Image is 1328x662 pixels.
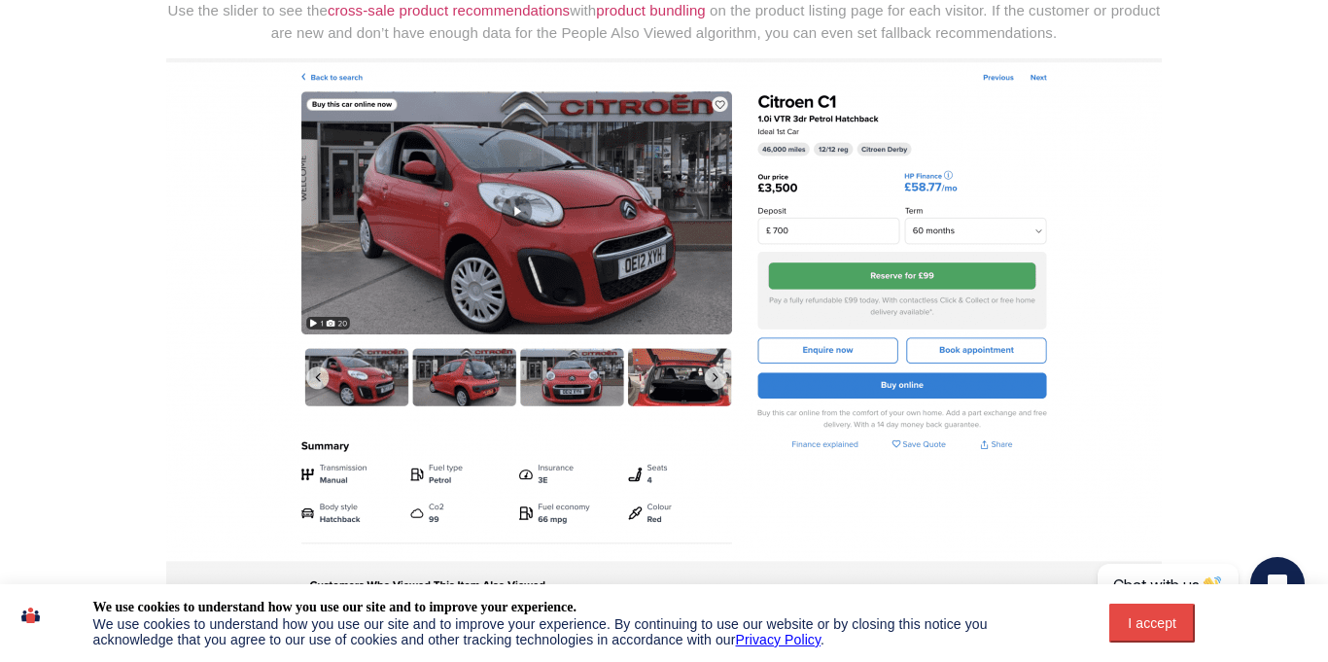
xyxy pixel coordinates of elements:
[1109,604,1195,643] button: I accept
[596,2,706,18] a: product bundling
[1121,615,1183,631] div: I accept
[736,632,821,647] a: Privacy Policy
[93,599,577,616] div: We use cookies to understand how you use our site and to improve your experience.
[21,599,40,632] img: icon
[93,616,1069,647] div: We use cookies to understand how you use our site and to improve your experience. By continuing t...
[328,2,570,18] a: cross-sale product recommendations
